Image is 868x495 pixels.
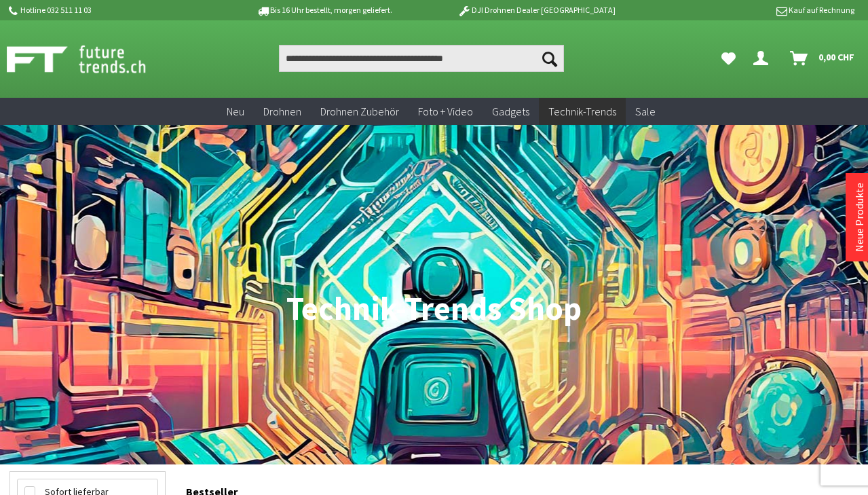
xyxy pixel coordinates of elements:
a: Sale [626,98,665,126]
input: Produkt, Marke, Kategorie, EAN, Artikelnummer… [279,45,565,72]
p: Hotline 032 511 11 03 [7,2,219,18]
span: Gadgets [492,105,529,118]
p: Kauf auf Rechnung [643,2,854,18]
span: Drohnen Zubehör [320,105,399,118]
a: Warenkorb [785,45,861,72]
a: Dein Konto [748,45,779,72]
a: Foto + Video [409,98,483,126]
span: Technik-Trends [548,105,616,118]
a: Drohnen [254,98,311,126]
button: Suchen [535,45,564,72]
span: Neu [227,105,244,118]
a: Meine Favoriten [715,45,742,72]
img: Shop Futuretrends - zur Startseite wechseln [7,42,176,76]
p: DJI Drohnen Dealer [GEOGRAPHIC_DATA] [430,2,642,18]
a: Technik-Trends [539,98,626,126]
span: Drohnen [263,105,301,118]
a: Neue Produkte [852,183,866,252]
a: Drohnen Zubehör [311,98,409,126]
h1: Technik-Trends Shop [10,292,858,326]
span: 0,00 CHF [818,46,854,68]
a: Neu [217,98,254,126]
a: Gadgets [483,98,539,126]
span: Foto + Video [418,105,473,118]
span: Sale [635,105,656,118]
p: Bis 16 Uhr bestellt, morgen geliefert. [219,2,430,18]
